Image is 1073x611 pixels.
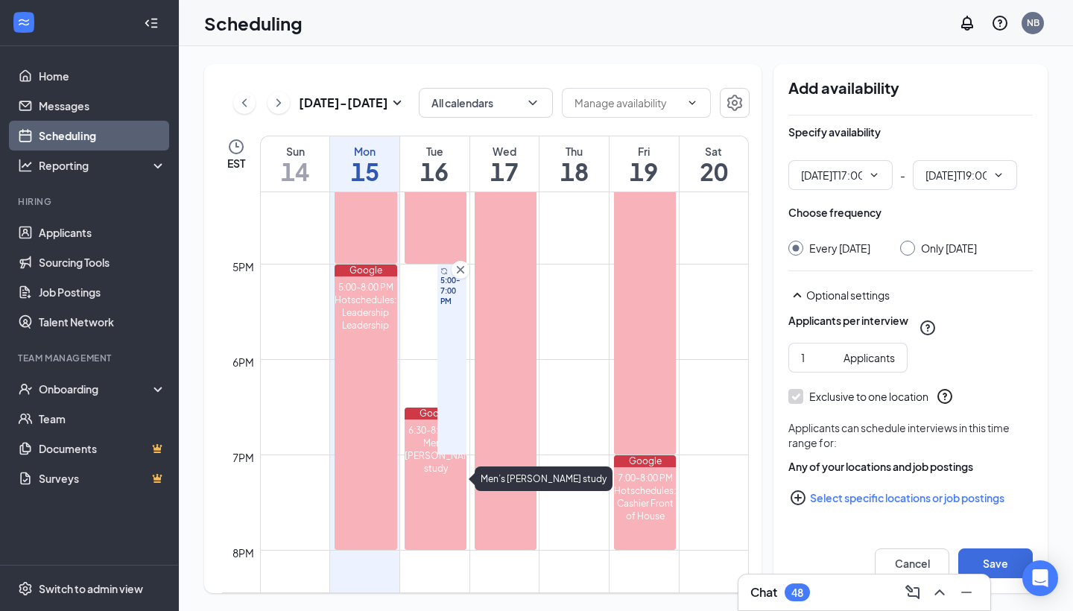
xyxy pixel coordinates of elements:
[788,286,806,304] svg: SmallChevronUp
[39,581,143,596] div: Switch to admin view
[39,404,166,434] a: Team
[261,159,329,184] h1: 14
[843,349,895,366] div: Applicants
[904,583,922,601] svg: ComposeMessage
[400,159,469,184] h1: 16
[958,583,975,601] svg: Minimize
[539,144,609,159] div: Thu
[230,449,257,466] div: 7pm
[610,144,679,159] div: Fri
[18,581,33,596] svg: Settings
[16,15,31,30] svg: WorkstreamLogo
[39,382,153,396] div: Onboarding
[18,195,163,208] div: Hiring
[330,159,399,184] h1: 15
[614,455,676,467] div: Google
[440,275,463,306] span: 5:00-7:00 PM
[39,307,166,337] a: Talent Network
[470,159,539,184] h1: 17
[39,247,166,277] a: Sourcing Tools
[39,158,167,173] div: Reporting
[806,288,1033,303] div: Optional settings
[788,205,881,220] div: Choose frequency
[809,389,928,404] div: Exclusive to one location
[720,88,750,118] button: Settings
[788,420,1033,450] div: Applicants can schedule interviews in this time range for:
[610,136,679,191] a: September 19, 2025
[575,95,680,111] input: Manage availability
[227,138,245,156] svg: Clock
[230,259,257,275] div: 5pm
[539,159,609,184] h1: 18
[388,94,406,112] svg: SmallChevronDown
[788,160,1033,190] div: -
[958,14,976,32] svg: Notifications
[335,265,396,276] div: Google
[958,548,1033,578] button: Save
[39,463,166,493] a: SurveysCrown
[39,218,166,247] a: Applicants
[686,97,698,109] svg: ChevronDown
[39,434,166,463] a: DocumentsCrown
[233,92,256,114] button: ChevronLeft
[993,169,1004,181] svg: ChevronDown
[405,437,466,475] div: Men’s [PERSON_NAME] study
[330,144,399,159] div: Mon
[788,79,1033,97] h2: Add availability
[230,545,257,561] div: 8pm
[680,159,748,184] h1: 20
[39,61,166,91] a: Home
[539,136,609,191] a: September 18, 2025
[868,169,880,181] svg: ChevronDown
[475,466,613,491] div: Men’s [PERSON_NAME] study
[440,267,448,275] svg: Sync
[18,158,33,173] svg: Analysis
[405,424,466,437] div: 6:30-8:00 PM
[789,489,807,507] svg: PlusCircle
[400,144,469,159] div: Tue
[261,136,329,191] a: September 14, 2025
[788,313,908,328] div: Applicants per interview
[955,580,978,604] button: Minimize
[788,124,881,139] div: Specify availability
[144,16,159,31] svg: Collapse
[525,95,540,110] svg: ChevronDown
[335,294,396,332] div: Hotschedules: Leadership Leadership
[18,382,33,396] svg: UserCheck
[1027,16,1039,29] div: NB
[788,286,1033,304] div: Optional settings
[928,580,952,604] button: ChevronUp
[330,136,399,191] a: September 15, 2025
[230,354,257,370] div: 6pm
[39,121,166,151] a: Scheduling
[788,459,1033,474] div: Any of your locations and job postings
[921,241,977,256] div: Only [DATE]
[453,262,468,277] svg: Cross
[788,483,1033,513] button: Select specific locations or job postingsPlusCircle
[39,277,166,307] a: Job Postings
[470,144,539,159] div: Wed
[680,144,748,159] div: Sat
[39,91,166,121] a: Messages
[268,92,290,114] button: ChevronRight
[614,472,676,484] div: 7:00-8:00 PM
[936,387,954,405] svg: QuestionInfo
[261,144,329,159] div: Sun
[237,94,252,112] svg: ChevronLeft
[400,136,469,191] a: September 16, 2025
[204,10,303,36] h1: Scheduling
[470,136,539,191] a: September 17, 2025
[809,241,870,256] div: Every [DATE]
[405,408,466,420] div: Google
[875,548,949,578] button: Cancel
[610,159,679,184] h1: 19
[1022,560,1058,596] div: Open Intercom Messenger
[419,88,553,118] button: All calendarsChevronDown
[227,156,245,171] span: EST
[750,584,777,601] h3: Chat
[726,94,744,112] svg: Settings
[18,352,163,364] div: Team Management
[680,136,748,191] a: September 20, 2025
[931,583,949,601] svg: ChevronUp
